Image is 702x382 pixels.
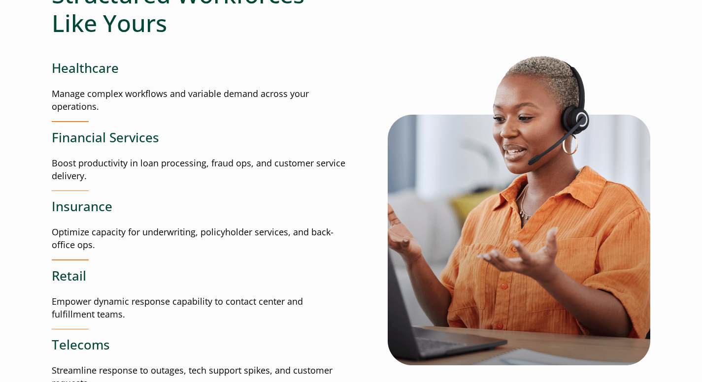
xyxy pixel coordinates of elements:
[388,41,650,365] img: Woman talking on headset about contact center automation solutions while looking at laptop computer
[52,88,347,113] p: Manage complex workflows and variable demand across your operations.
[52,295,347,321] p: Empower dynamic response capability to contact center and fulfillment teams.
[52,226,347,252] p: Optimize capacity for underwriting, policyholder services, and back-office ops.
[52,157,347,183] p: Boost productivity in loan processing, fraud ops, and customer service delivery.
[52,61,347,76] h3: Healthcare
[52,337,347,352] h3: Telecoms
[52,130,347,145] h3: Financial Services
[52,268,347,284] h3: Retail
[52,199,347,214] h3: Insurance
